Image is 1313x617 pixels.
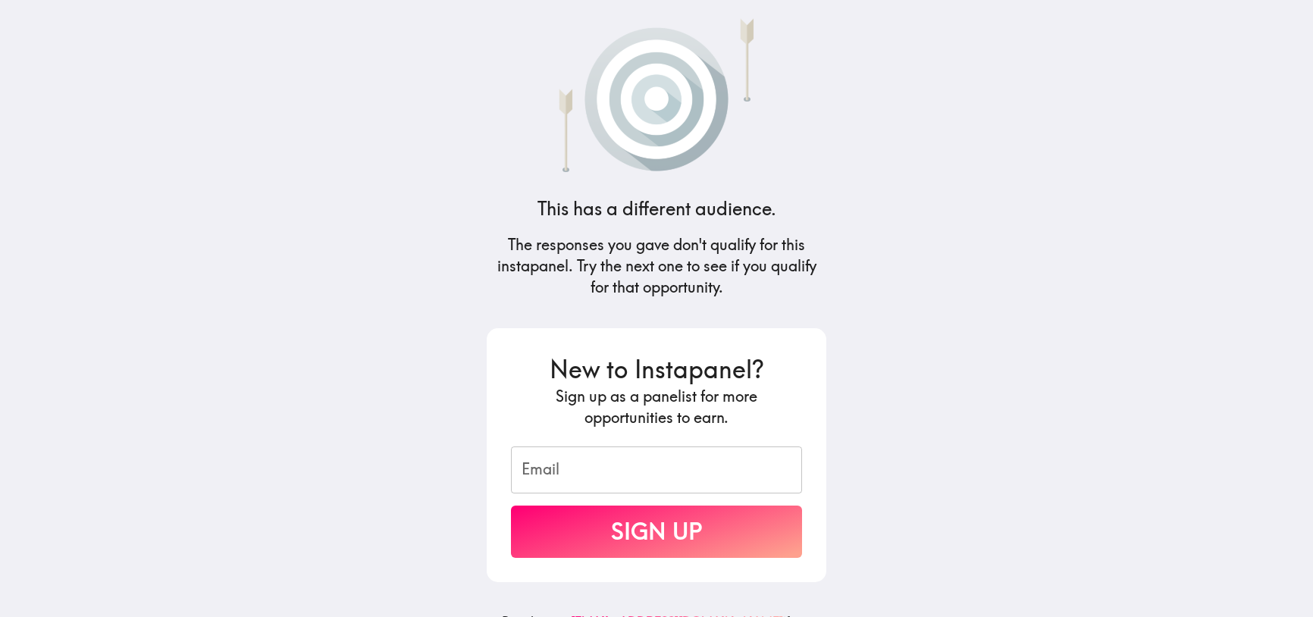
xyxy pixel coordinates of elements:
[511,386,802,428] h5: Sign up as a panelist for more opportunities to earn.
[537,196,776,222] h4: This has a different audience.
[511,506,802,558] button: Sign Up
[511,352,802,387] h3: New to Instapanel?
[522,12,791,172] img: Arrows that have missed a target.
[487,234,826,298] h5: The responses you gave don't qualify for this instapanel. Try the next one to see if you qualify ...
